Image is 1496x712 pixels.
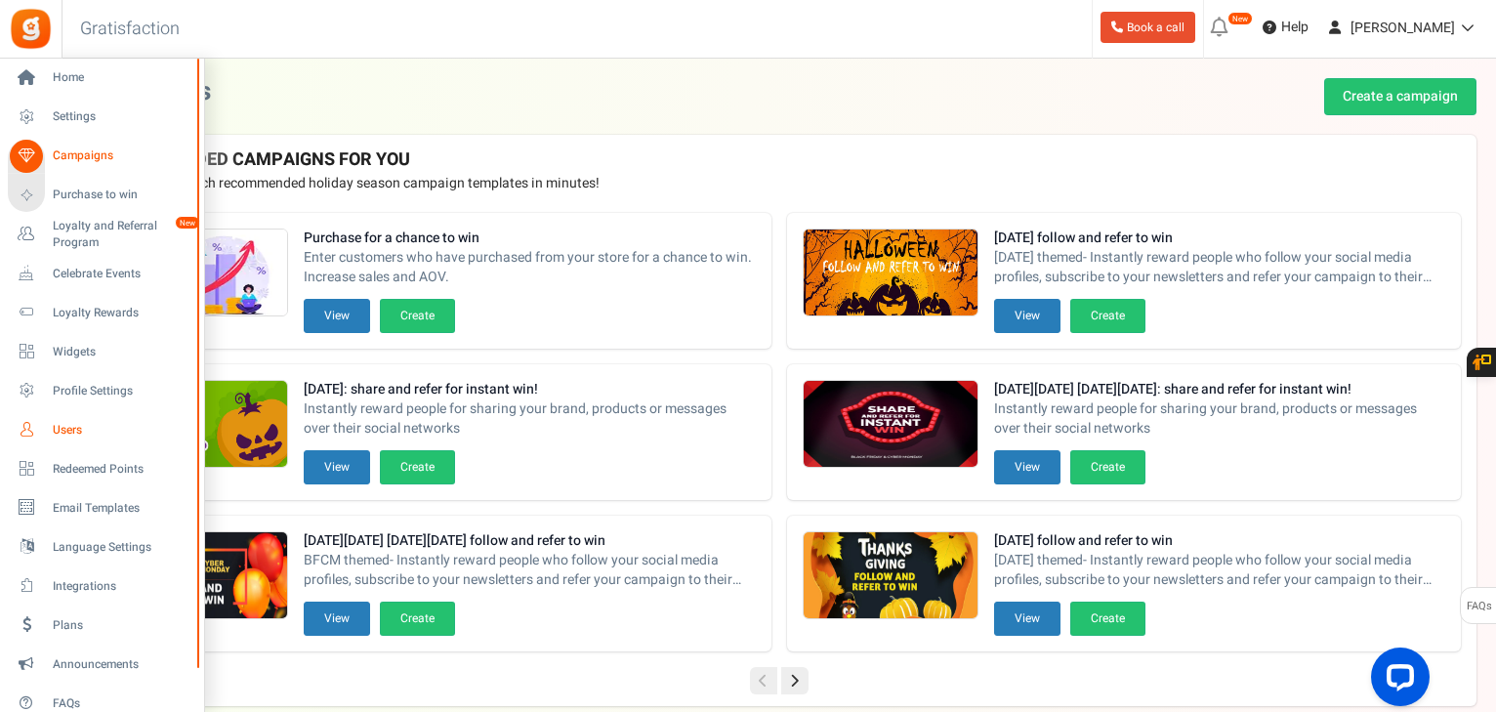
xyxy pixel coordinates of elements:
span: FAQs [1466,588,1492,625]
a: Widgets [8,335,195,368]
span: Campaigns [53,147,189,164]
span: Enter customers who have purchased from your store for a chance to win. Increase sales and AOV. [304,248,756,287]
a: Loyalty Rewards [8,296,195,329]
a: Book a call [1101,12,1195,43]
span: [DATE] themed- Instantly reward people who follow your social media profiles, subscribe to your n... [994,248,1446,287]
a: Create a campaign [1324,78,1476,115]
img: Recommended Campaigns [804,230,977,317]
span: Celebrate Events [53,266,189,282]
span: Widgets [53,344,189,360]
span: Language Settings [53,539,189,556]
strong: [DATE]: share and refer for instant win! [304,380,756,399]
img: Gratisfaction [9,7,53,51]
span: Integrations [53,578,189,595]
a: Home [8,62,195,95]
span: Instantly reward people for sharing your brand, products or messages over their social networks [304,399,756,439]
span: Help [1276,18,1309,37]
a: Help [1255,12,1316,43]
a: Profile Settings [8,374,195,407]
a: Plans [8,608,195,642]
a: Purchase to win [8,179,195,212]
span: [PERSON_NAME] [1351,18,1455,38]
a: Settings [8,101,195,134]
button: View [994,299,1060,333]
span: Instantly reward people for sharing your brand, products or messages over their social networks [994,399,1446,439]
button: Create [380,602,455,636]
button: Create [1070,450,1145,484]
button: View [304,602,370,636]
span: BFCM themed- Instantly reward people who follow your social media profiles, subscribe to your new... [304,551,756,590]
span: Plans [53,617,189,634]
a: Celebrate Events [8,257,195,290]
em: New [1227,12,1253,25]
button: Create [1070,299,1145,333]
button: View [994,602,1060,636]
button: View [304,450,370,484]
button: View [994,450,1060,484]
span: Loyalty and Referral Program [53,218,195,251]
span: Loyalty Rewards [53,305,189,321]
strong: [DATE] follow and refer to win [994,229,1446,248]
span: Redeemed Points [53,461,189,478]
em: New [175,216,200,230]
span: [DATE] themed- Instantly reward people who follow your social media profiles, subscribe to your n... [994,551,1446,590]
span: Home [53,69,189,86]
p: Preview and launch recommended holiday season campaign templates in minutes! [97,174,1461,193]
a: Integrations [8,569,195,603]
a: Language Settings [8,530,195,564]
strong: [DATE][DATE] [DATE][DATE] follow and refer to win [304,531,756,551]
span: Profile Settings [53,383,189,399]
span: Announcements [53,656,189,673]
h3: Gratisfaction [59,10,201,49]
img: Recommended Campaigns [804,381,977,469]
span: Purchase to win [53,187,189,203]
a: Announcements [8,648,195,681]
img: Recommended Campaigns [804,532,977,620]
a: Redeemed Points [8,452,195,485]
a: Users [8,413,195,446]
button: View [304,299,370,333]
a: Loyalty and Referral Program New [8,218,195,251]
button: Create [1070,602,1145,636]
button: Create [380,299,455,333]
h4: RECOMMENDED CAMPAIGNS FOR YOU [97,150,1461,170]
a: Campaigns [8,140,195,173]
span: Email Templates [53,500,189,517]
strong: Purchase for a chance to win [304,229,756,248]
span: Users [53,422,189,439]
strong: [DATE][DATE] [DATE][DATE]: share and refer for instant win! [994,380,1446,399]
a: Email Templates [8,491,195,524]
button: Create [380,450,455,484]
strong: [DATE] follow and refer to win [994,531,1446,551]
span: FAQs [53,695,189,712]
span: Settings [53,108,189,125]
